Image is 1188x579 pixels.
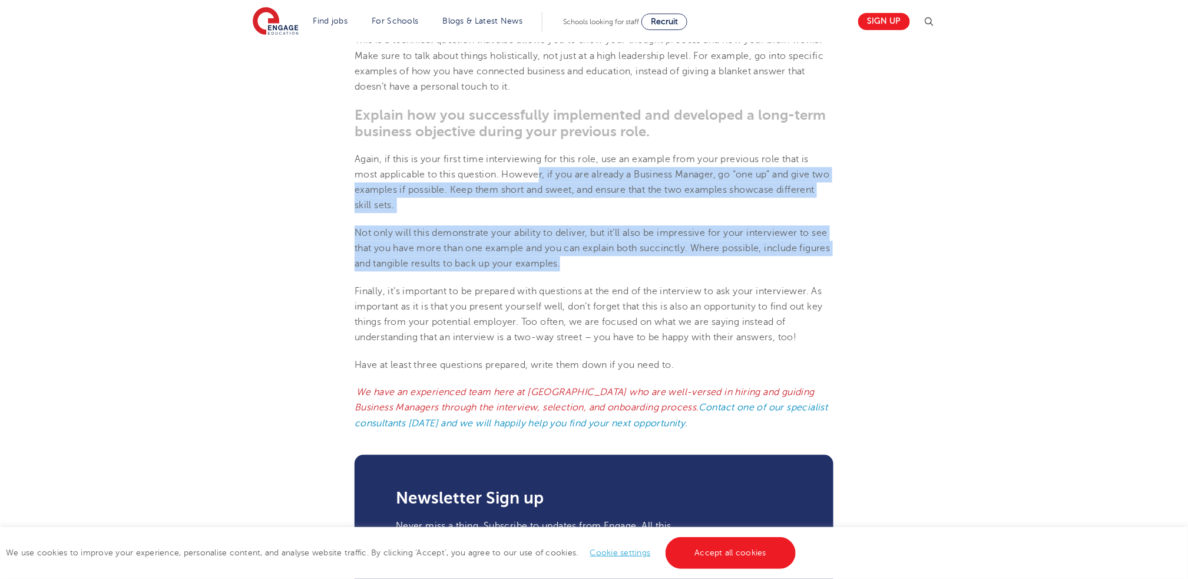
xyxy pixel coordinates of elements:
[355,228,830,270] span: Not only will this demonstrate your ability to deliver, but it’ll also be impressive for your int...
[355,403,828,429] a: Contact one of our specialist consultants [DATE] and we will happily help you find your next oppo...
[355,387,828,429] span: We have an experienced team here at [GEOGRAPHIC_DATA] who are well-versed in hiring and guiding B...
[443,17,523,25] a: Blogs & Latest News
[355,107,826,140] b: Explain how you successfully implemented and developed a long-term business objective during your...
[563,18,639,26] span: Schools looking for staff
[590,548,651,557] a: Cookie settings
[313,17,348,25] a: Find jobs
[355,360,674,371] span: Have at least three questions prepared, write them down if you need to.
[6,548,799,557] span: We use cookies to improve your experience, personalise content, and analyse website traffic. By c...
[253,7,299,37] img: Engage Education
[355,154,829,212] span: Again, if this is your first time interviewing for this role, use an example from your previous r...
[666,537,796,569] a: Accept all cookies
[355,287,823,344] span: Finally, it’s important to be prepared with questions at the end of the interview to ask your int...
[641,14,687,30] a: Recruit
[372,17,418,25] a: For Schools
[396,491,792,507] h3: Newsletter Sign up
[651,17,678,26] span: Recruit
[858,13,910,30] a: Sign up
